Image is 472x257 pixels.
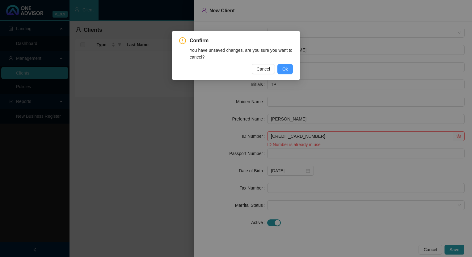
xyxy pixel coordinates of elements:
span: Ok [282,66,288,72]
span: Cancel [257,66,270,72]
div: You have unsaved changes, are you sure you want to cancel? [190,47,293,60]
span: exclamation-circle [179,37,186,44]
span: Confirm [190,37,293,44]
button: Ok [277,64,293,74]
button: Cancel [252,64,275,74]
